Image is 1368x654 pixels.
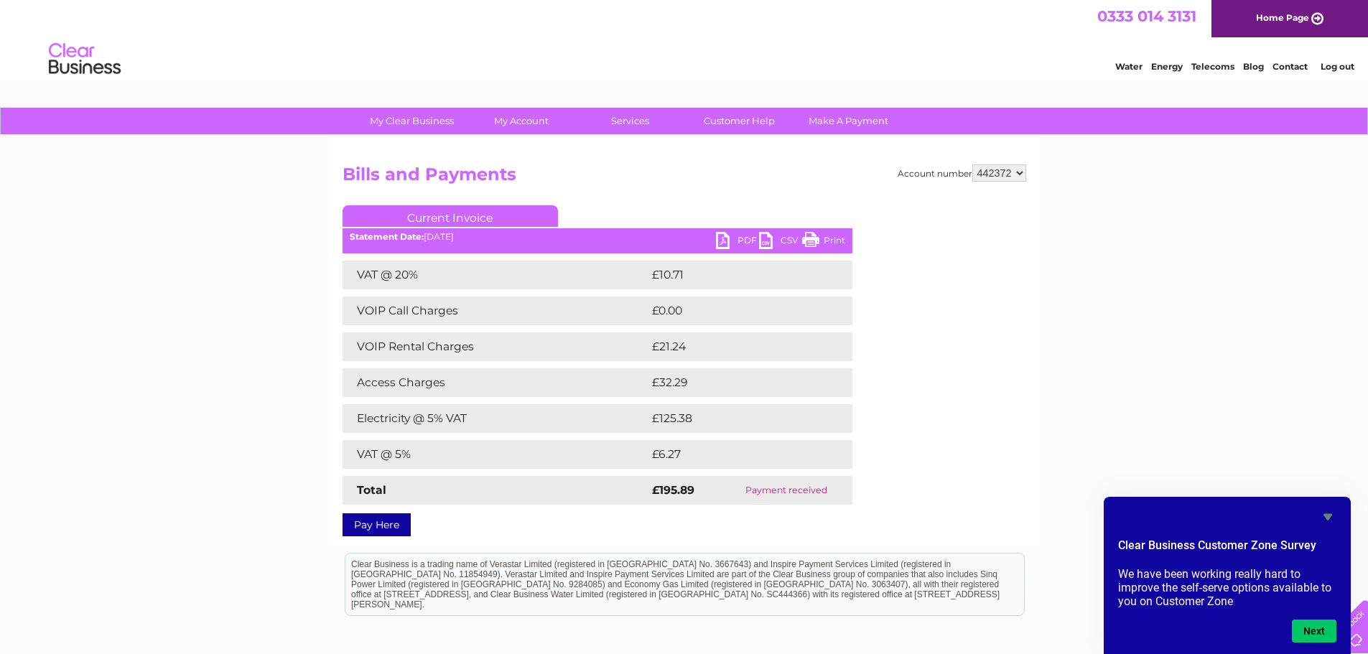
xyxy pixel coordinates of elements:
[648,404,826,433] td: £125.38
[680,108,799,134] a: Customer Help
[721,476,852,505] td: Payment received
[48,37,121,81] img: logo.png
[345,8,1024,70] div: Clear Business is a trading name of Verastar Limited (registered in [GEOGRAPHIC_DATA] No. 3667643...
[648,296,819,325] td: £0.00
[353,108,471,134] a: My Clear Business
[802,232,845,253] a: Print
[343,296,648,325] td: VOIP Call Charges
[648,440,819,469] td: £6.27
[1118,508,1336,643] div: Clear Business Customer Zone Survey
[343,332,648,361] td: VOIP Rental Charges
[343,164,1026,192] h2: Bills and Payments
[1272,61,1308,72] a: Contact
[1292,620,1336,643] button: Next question
[1151,61,1183,72] a: Energy
[1321,61,1354,72] a: Log out
[343,368,648,397] td: Access Charges
[648,261,821,289] td: £10.71
[343,440,648,469] td: VAT @ 5%
[462,108,580,134] a: My Account
[1243,61,1264,72] a: Blog
[1118,567,1336,608] p: We have been working really hard to improve the self-serve options available to you on Customer Zone
[652,483,694,497] strong: £195.89
[571,108,689,134] a: Services
[648,332,822,361] td: £21.24
[1097,7,1196,25] a: 0333 014 3131
[648,368,823,397] td: £32.29
[1115,61,1143,72] a: Water
[350,231,424,242] b: Statement Date:
[789,108,908,134] a: Make A Payment
[1191,61,1234,72] a: Telecoms
[716,232,759,253] a: PDF
[343,261,648,289] td: VAT @ 20%
[898,164,1026,182] div: Account number
[343,513,411,536] a: Pay Here
[343,404,648,433] td: Electricity @ 5% VAT
[1118,537,1336,561] h2: Clear Business Customer Zone Survey
[357,483,386,497] strong: Total
[1319,508,1336,525] button: Hide survey
[343,205,558,227] a: Current Invoice
[759,232,802,253] a: CSV
[343,232,852,242] div: [DATE]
